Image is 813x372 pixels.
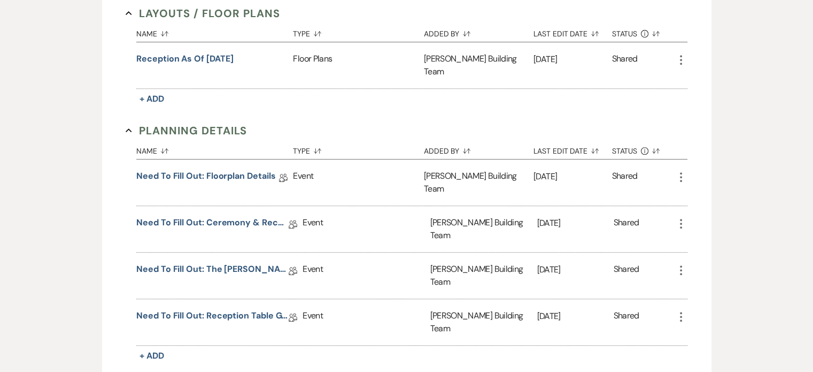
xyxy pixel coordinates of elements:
[537,216,614,230] p: [DATE]
[126,5,280,21] button: Layouts / Floor Plans
[136,21,293,42] button: Name
[430,253,537,299] div: [PERSON_NAME] Building Team
[537,309,614,323] p: [DATE]
[533,170,612,184] p: [DATE]
[613,309,639,335] div: Shared
[612,147,638,155] span: Status
[140,350,164,361] span: + Add
[424,21,533,42] button: Added By
[430,299,537,345] div: [PERSON_NAME] Building Team
[533,139,612,159] button: Last Edit Date
[424,139,533,159] button: Added By
[136,348,167,363] button: + Add
[293,42,423,88] div: Floor Plans
[613,263,639,289] div: Shared
[424,160,533,206] div: [PERSON_NAME] Building Team
[612,30,638,37] span: Status
[303,206,430,252] div: Event
[136,216,289,233] a: Need to Fill Out: Ceremony & Reception Details
[612,139,675,159] button: Status
[140,93,164,104] span: + Add
[136,139,293,159] button: Name
[303,253,430,299] div: Event
[303,299,430,345] div: Event
[293,160,423,206] div: Event
[612,170,638,195] div: Shared
[424,42,533,88] div: [PERSON_NAME] Building Team
[612,21,675,42] button: Status
[612,52,638,78] div: Shared
[430,206,537,252] div: [PERSON_NAME] Building Team
[533,21,612,42] button: Last Edit Date
[136,92,167,107] button: + Add
[136,309,289,326] a: Need to Fill Out: Reception Table Guest Count
[126,123,247,139] button: Planning Details
[293,139,423,159] button: Type
[136,263,289,279] a: Need to Fill Out: The [PERSON_NAME] Building Planning Document
[136,170,275,186] a: Need to Fill Out: Floorplan Details
[613,216,639,242] div: Shared
[136,52,233,65] button: Reception as of [DATE]
[293,21,423,42] button: Type
[533,52,612,66] p: [DATE]
[537,263,614,277] p: [DATE]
